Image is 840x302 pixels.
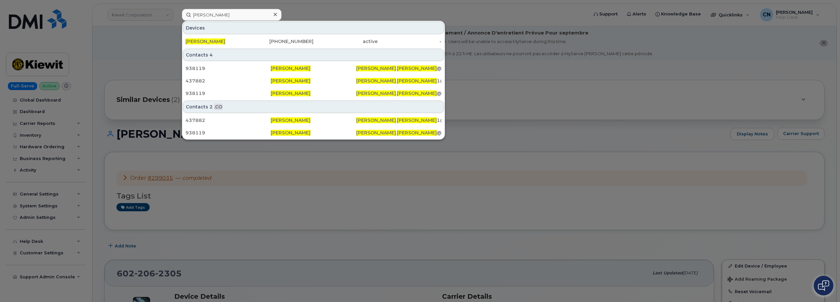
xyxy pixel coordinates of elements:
[183,87,444,99] a: 938119[PERSON_NAME][PERSON_NAME].[PERSON_NAME]@[PERSON_NAME][DOMAIN_NAME]
[378,38,442,45] div: -
[356,130,396,136] span: [PERSON_NAME]
[397,90,437,96] span: [PERSON_NAME]
[183,62,444,74] a: 938119[PERSON_NAME][PERSON_NAME].[PERSON_NAME]@[PERSON_NAME][DOMAIN_NAME]
[183,127,444,139] a: 938119[PERSON_NAME][PERSON_NAME].[PERSON_NAME]@[PERSON_NAME][DOMAIN_NAME]
[313,38,378,45] div: active
[356,65,396,71] span: [PERSON_NAME]
[250,38,314,45] div: [PHONE_NUMBER]
[397,130,437,136] span: [PERSON_NAME]
[356,90,396,96] span: [PERSON_NAME]
[210,52,213,58] span: 4
[183,22,444,34] div: Devices
[271,78,310,84] span: [PERSON_NAME]
[356,117,396,123] span: [PERSON_NAME]
[185,78,271,84] div: 437882
[397,65,437,71] span: [PERSON_NAME]
[210,104,213,110] span: 2
[397,117,437,123] span: [PERSON_NAME]
[183,49,444,61] div: Contacts
[356,129,441,136] div: . @[PERSON_NAME][DOMAIN_NAME]
[185,129,271,136] div: 938119
[185,90,271,97] div: 938119
[271,130,310,136] span: [PERSON_NAME]
[185,117,271,124] div: 437882
[356,78,396,84] span: [PERSON_NAME]
[214,104,222,110] span: .CO
[356,90,441,97] div: . @[PERSON_NAME][DOMAIN_NAME]
[183,75,444,87] a: 437882[PERSON_NAME][PERSON_NAME].[PERSON_NAME]1@[PERSON_NAME][DOMAIN_NAME]
[397,78,437,84] span: [PERSON_NAME]
[271,90,310,96] span: [PERSON_NAME]
[271,117,310,123] span: [PERSON_NAME]
[271,65,310,71] span: [PERSON_NAME]
[183,114,444,126] a: 437882[PERSON_NAME][PERSON_NAME].[PERSON_NAME]1@[PERSON_NAME][DOMAIN_NAME]
[185,65,271,72] div: 938119
[356,78,441,84] div: . 1@[PERSON_NAME][DOMAIN_NAME]
[183,35,444,47] a: [PERSON_NAME][PHONE_NUMBER]active-
[185,38,225,44] span: [PERSON_NAME]
[356,65,441,72] div: . @[PERSON_NAME][DOMAIN_NAME]
[818,280,829,291] img: Open chat
[356,117,441,124] div: . 1@[PERSON_NAME][DOMAIN_NAME]
[183,101,444,113] div: Contacts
